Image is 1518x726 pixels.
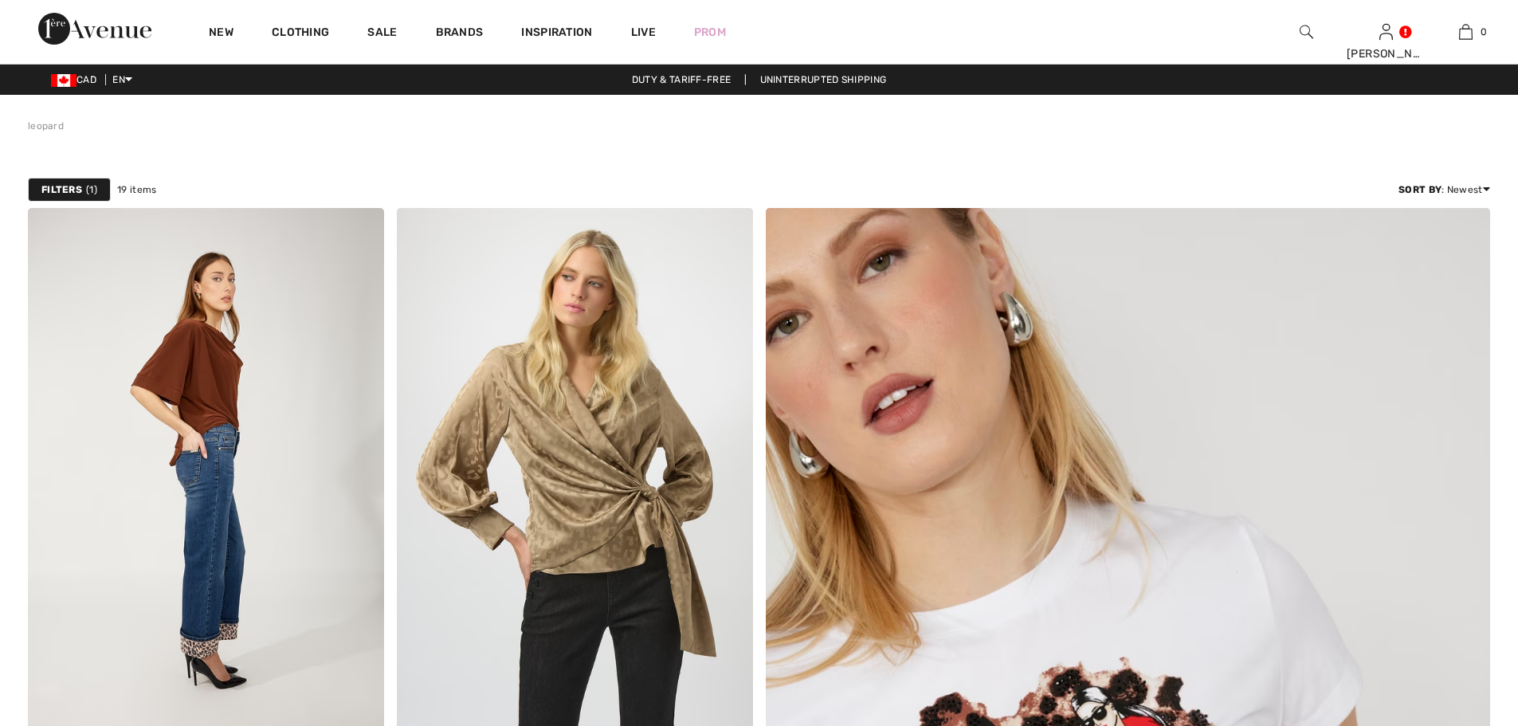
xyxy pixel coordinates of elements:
[51,74,76,87] img: Canadian Dollar
[521,26,592,42] span: Inspiration
[1416,606,1502,646] iframe: Opens a widget where you can find more information
[41,182,82,197] strong: Filters
[28,120,64,131] a: leopard
[367,26,397,42] a: Sale
[631,24,656,41] a: Live
[1459,22,1473,41] img: My Bag
[1398,184,1442,195] strong: Sort By
[1300,22,1313,41] img: search the website
[117,182,156,197] span: 19 items
[1347,45,1425,62] div: [PERSON_NAME]
[1481,25,1487,39] span: 0
[1398,182,1490,197] div: : Newest
[1379,24,1393,39] a: Sign In
[209,26,233,42] a: New
[694,24,726,41] a: Prom
[436,26,484,42] a: Brands
[1426,22,1504,41] a: 0
[1379,22,1393,41] img: My Info
[112,74,132,85] span: EN
[272,26,329,42] a: Clothing
[38,13,151,45] img: 1ère Avenue
[86,182,97,197] span: 1
[51,74,103,85] span: CAD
